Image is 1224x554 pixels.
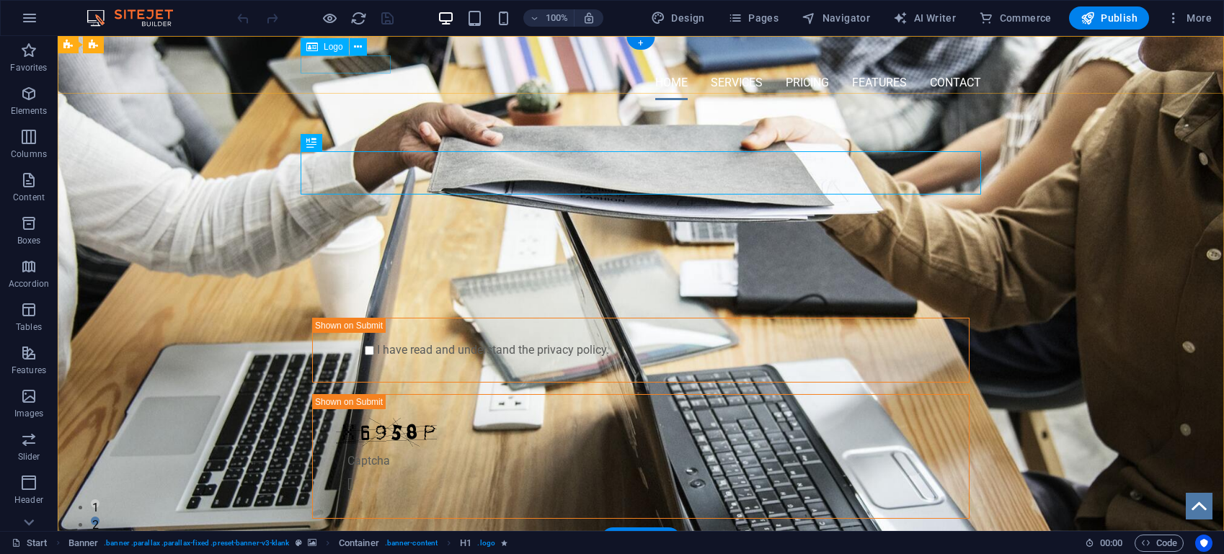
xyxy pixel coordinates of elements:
button: reload [350,9,367,27]
button: AI Writer [887,6,962,30]
p: Slider [18,451,40,463]
p: Boxes [17,235,41,246]
span: Design [651,11,705,25]
span: Pages [728,11,779,25]
img: Editor Logo [83,9,191,27]
button: Navigator [796,6,876,30]
div: Design (Ctrl+Alt+Y) [645,6,711,30]
button: Usercentrics [1195,535,1212,552]
button: Code [1135,535,1184,552]
div: + [626,37,655,50]
span: Publish [1081,11,1137,25]
button: Commerce [973,6,1057,30]
span: Commerce [979,11,1052,25]
span: . logo [477,535,495,552]
button: 1 [33,463,42,472]
h6: Session time [1085,535,1123,552]
i: Element contains an animation [501,539,507,547]
p: Header [14,494,43,506]
span: . banner .parallax .parallax-fixed .preset-banner-v3-klank [104,535,289,552]
span: 00 00 [1100,535,1122,552]
p: Favorites [10,62,47,73]
p: Columns [11,148,47,160]
button: Design [645,6,711,30]
p: Features [12,365,46,376]
button: Publish [1069,6,1149,30]
span: . banner-content [385,535,438,552]
p: Tables [16,321,42,333]
i: This element is a customizable preset [296,539,302,547]
span: Navigator [802,11,870,25]
span: Click to select. Double-click to edit [460,535,471,552]
p: Content [13,192,45,203]
span: : [1110,537,1112,548]
button: More [1161,6,1218,30]
button: 100% [523,9,575,27]
div: + Add section [601,527,681,552]
i: Reload page [350,10,367,27]
a: Click to cancel selection. Double-click to open Pages [12,535,48,552]
span: Click to select. Double-click to edit [339,535,379,552]
span: Code [1141,535,1177,552]
p: Elements [11,105,48,117]
span: Logo [324,43,343,51]
i: On resize automatically adjust zoom level to fit chosen device. [582,12,595,24]
span: More [1166,11,1212,25]
h6: 100% [545,9,568,27]
span: Click to select. Double-click to edit [68,535,99,552]
button: Click here to leave preview mode and continue editing [321,9,338,27]
button: Pages [722,6,784,30]
nav: breadcrumb [68,535,507,552]
p: Images [14,408,44,419]
span: AI Writer [893,11,956,25]
p: Accordion [9,278,49,290]
i: This element contains a background [308,539,316,547]
button: 2 [33,481,42,489]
